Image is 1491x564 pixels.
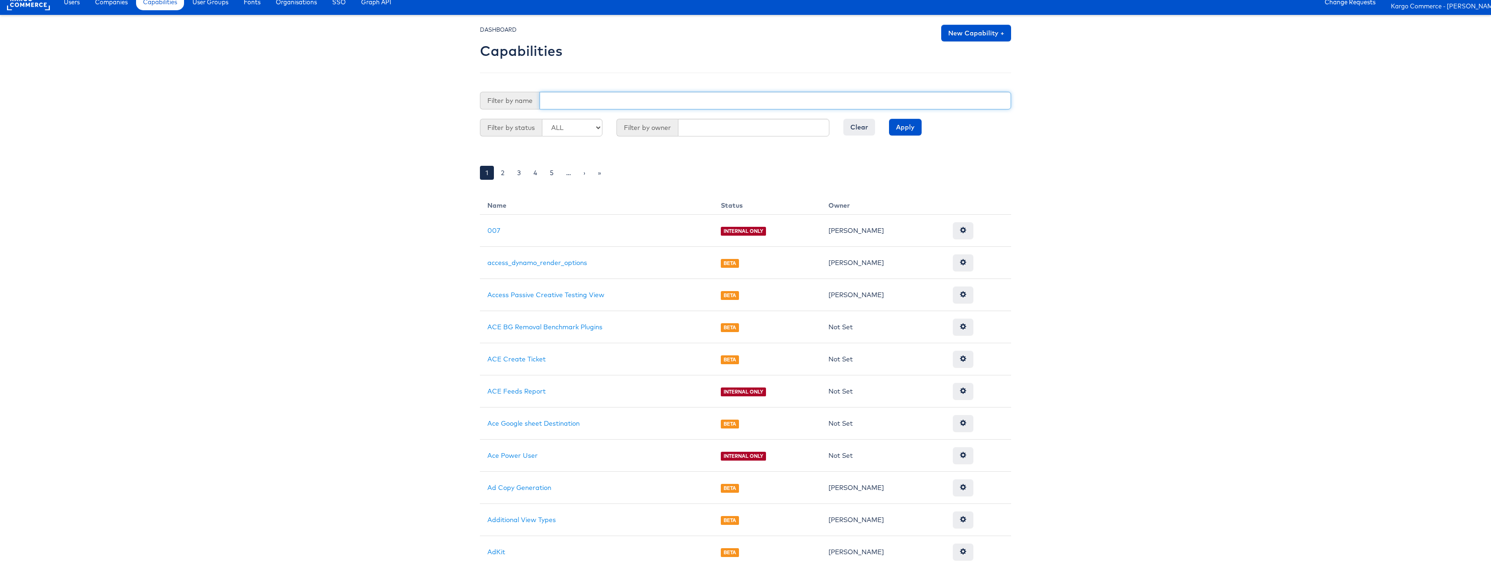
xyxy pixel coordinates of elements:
[495,166,510,180] a: 2
[721,355,739,364] span: BETA
[821,247,945,279] td: [PERSON_NAME]
[821,311,945,343] td: Not Set
[721,516,739,525] span: BETA
[480,166,494,180] a: 1
[721,227,766,236] span: INTERNAL ONLY
[487,419,580,428] a: Ace Google sheet Destination
[721,484,739,493] span: BETA
[721,420,739,428] span: BETA
[544,166,559,180] a: 5
[821,279,945,311] td: [PERSON_NAME]
[889,119,922,136] input: Apply
[480,43,562,59] h2: Capabilities
[487,226,500,235] a: 007
[578,166,591,180] a: ›
[821,215,945,247] td: [PERSON_NAME]
[721,259,739,268] span: BETA
[487,323,602,331] a: ACE BG Removal Benchmark Plugins
[480,193,713,215] th: Name
[561,166,576,180] a: …
[713,193,821,215] th: Status
[592,166,607,180] a: »
[480,92,540,109] span: Filter by name
[721,323,739,332] span: BETA
[487,355,546,363] a: ACE Create Ticket
[821,343,945,375] td: Not Set
[487,291,604,299] a: Access Passive Creative Testing View
[821,408,945,440] td: Not Set
[821,375,945,408] td: Not Set
[821,504,945,536] td: [PERSON_NAME]
[487,258,587,267] a: access_dynamo_render_options
[821,193,945,215] th: Owner
[821,440,945,472] td: Not Set
[941,25,1011,41] a: New Capability +
[487,548,505,556] a: AdKit
[512,166,527,180] a: 3
[480,26,517,33] small: DASHBOARD
[487,387,546,395] a: ACE Feeds Report
[487,483,551,492] a: Ad Copy Generation
[487,451,538,460] a: Ace Power User
[821,472,945,504] td: [PERSON_NAME]
[721,452,766,461] span: INTERNAL ONLY
[480,119,542,136] span: Filter by status
[528,166,543,180] a: 4
[843,119,875,136] input: Clear
[487,516,556,524] a: Additional View Types
[721,387,766,396] span: INTERNAL ONLY
[616,119,678,136] span: Filter by owner
[721,291,739,300] span: BETA
[721,548,739,557] span: BETA
[1391,2,1484,12] a: Kargo Commerce - [PERSON_NAME]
